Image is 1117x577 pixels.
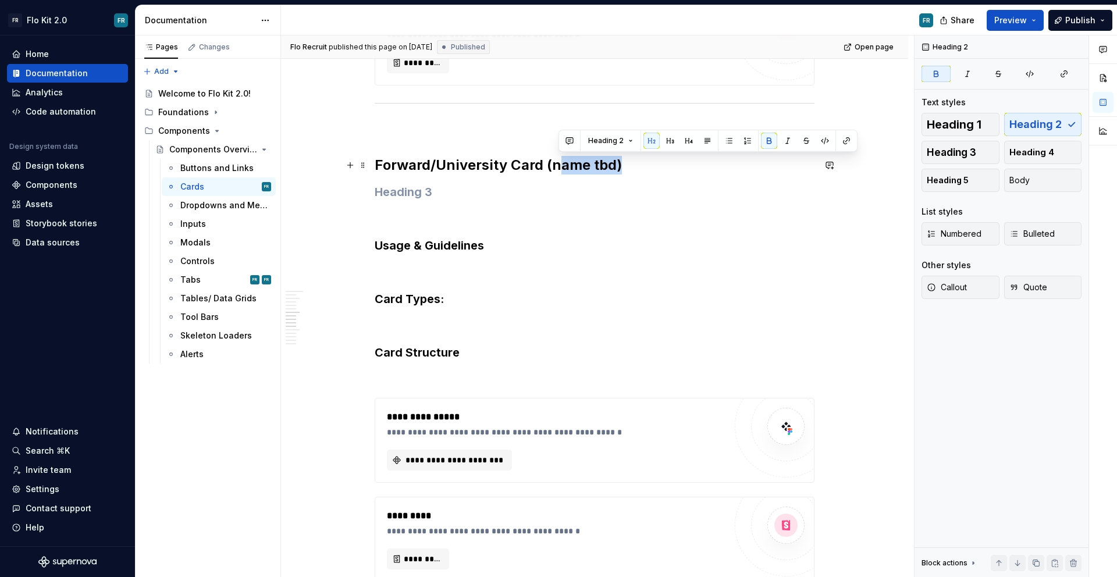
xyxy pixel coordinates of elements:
[26,483,59,495] div: Settings
[7,480,128,498] a: Settings
[180,200,269,211] div: Dropdowns and Menus
[26,522,44,533] div: Help
[922,558,967,568] div: Block actions
[162,196,276,215] a: Dropdowns and Menus
[162,233,276,252] a: Modals
[922,259,971,271] div: Other styles
[1009,174,1030,186] span: Body
[199,42,230,52] div: Changes
[264,181,269,193] div: FR
[7,214,128,233] a: Storybook stories
[38,556,97,568] a: Supernova Logo
[1065,15,1095,26] span: Publish
[162,345,276,364] a: Alerts
[927,174,969,186] span: Heading 5
[994,15,1027,26] span: Preview
[26,445,70,457] div: Search ⌘K
[927,119,981,130] span: Heading 1
[1004,169,1082,192] button: Body
[1004,222,1082,245] button: Bulleted
[140,84,276,364] div: Page tree
[26,106,96,117] div: Code automation
[154,67,169,76] span: Add
[169,144,257,155] div: Components Overview
[180,293,257,304] div: Tables/ Data Grids
[1048,10,1112,31] button: Publish
[162,215,276,233] a: Inputs
[7,195,128,213] a: Assets
[151,140,276,159] a: Components Overview
[9,142,78,151] div: Design system data
[26,198,53,210] div: Assets
[375,346,460,359] strong: Card Structure
[140,63,183,80] button: Add
[934,10,982,31] button: Share
[987,10,1044,31] button: Preview
[158,88,251,99] div: Welcome to Flo Kit 2.0!
[162,308,276,326] a: Tool Bars
[922,276,999,299] button: Callout
[162,289,276,308] a: Tables/ Data Grids
[375,237,814,254] h3: Usage & Guidelines
[7,45,128,63] a: Home
[1004,276,1082,299] button: Quote
[922,141,999,164] button: Heading 3
[329,42,432,52] div: published this page on [DATE]
[922,555,978,571] div: Block actions
[118,16,125,25] div: FR
[252,274,257,286] div: FR
[26,503,91,514] div: Contact support
[162,159,276,177] a: Buttons and Links
[375,292,444,306] strong: Card Types:
[7,176,128,194] a: Components
[180,330,252,341] div: Skeleton Loaders
[162,326,276,345] a: Skeleton Loaders
[26,237,80,248] div: Data sources
[162,177,276,196] a: CardsFR
[922,206,963,218] div: List styles
[264,274,269,286] div: FR
[451,42,485,52] span: Published
[7,422,128,441] button: Notifications
[180,255,215,267] div: Controls
[180,237,211,248] div: Modals
[840,39,899,55] a: Open page
[140,84,276,103] a: Welcome to Flo Kit 2.0!
[7,518,128,537] button: Help
[855,42,894,52] span: Open page
[180,348,204,360] div: Alerts
[162,270,276,289] a: TabsFRFR
[26,218,97,229] div: Storybook stories
[158,125,210,137] div: Components
[180,274,201,286] div: Tabs
[7,441,128,460] button: Search ⌘K
[180,162,254,174] div: Buttons and Links
[927,147,976,158] span: Heading 3
[1009,228,1055,240] span: Bulleted
[26,426,79,437] div: Notifications
[8,13,22,27] div: FR
[26,48,49,60] div: Home
[158,106,209,118] div: Foundations
[26,179,77,191] div: Components
[180,181,204,193] div: Cards
[26,464,71,476] div: Invite team
[26,87,63,98] div: Analytics
[27,15,67,26] div: Flo Kit 2.0
[951,15,974,26] span: Share
[2,8,133,33] button: FRFlo Kit 2.0FR
[7,156,128,175] a: Design tokens
[144,42,178,52] div: Pages
[1004,141,1082,164] button: Heading 4
[26,160,84,172] div: Design tokens
[26,67,88,79] div: Documentation
[923,16,930,25] div: FR
[145,15,255,26] div: Documentation
[1009,282,1047,293] span: Quote
[927,228,981,240] span: Numbered
[922,113,999,136] button: Heading 1
[180,218,206,230] div: Inputs
[375,156,622,173] strong: Forward/University Card (name tbd)
[7,233,128,252] a: Data sources
[180,311,219,323] div: Tool Bars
